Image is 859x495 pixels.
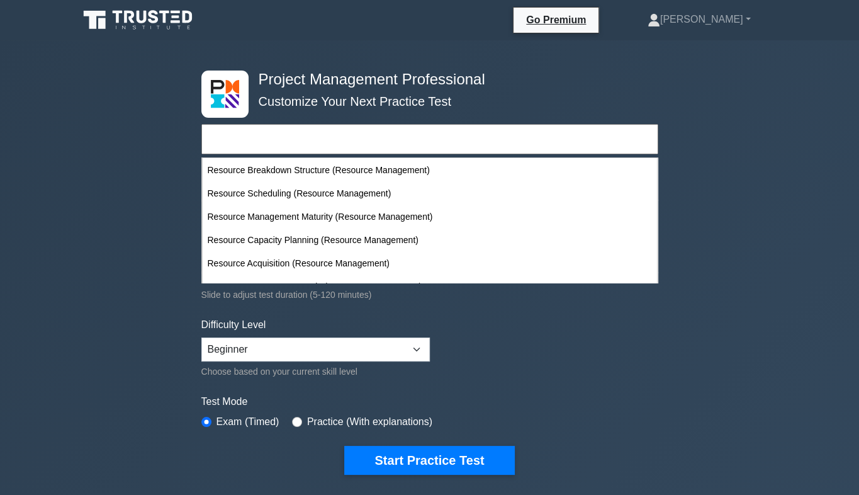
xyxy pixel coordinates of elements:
a: [PERSON_NAME] [617,7,781,32]
label: Test Mode [201,394,658,409]
h4: Project Management Professional [254,71,597,89]
input: Start typing to filter on topic or concept... [201,124,658,154]
label: Exam (Timed) [216,414,279,430]
div: Resource Capacity Planning (Resource Management) [203,229,657,252]
div: Choose based on your current skill level [201,364,430,379]
label: Practice (With explanations) [307,414,432,430]
div: Resource Breakdown Structure (Resource Management) [203,159,657,182]
div: Resource Acquisition (Resource Management) [203,252,657,275]
label: Difficulty Level [201,317,266,333]
div: Resource Management Tools (Resource Management) [203,275,657,299]
a: Go Premium [519,12,593,28]
button: Start Practice Test [344,446,514,475]
div: Slide to adjust test duration (5-120 minutes) [201,287,658,302]
div: Resource Management Maturity (Resource Management) [203,205,657,229]
div: Resource Scheduling (Resource Management) [203,182,657,205]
